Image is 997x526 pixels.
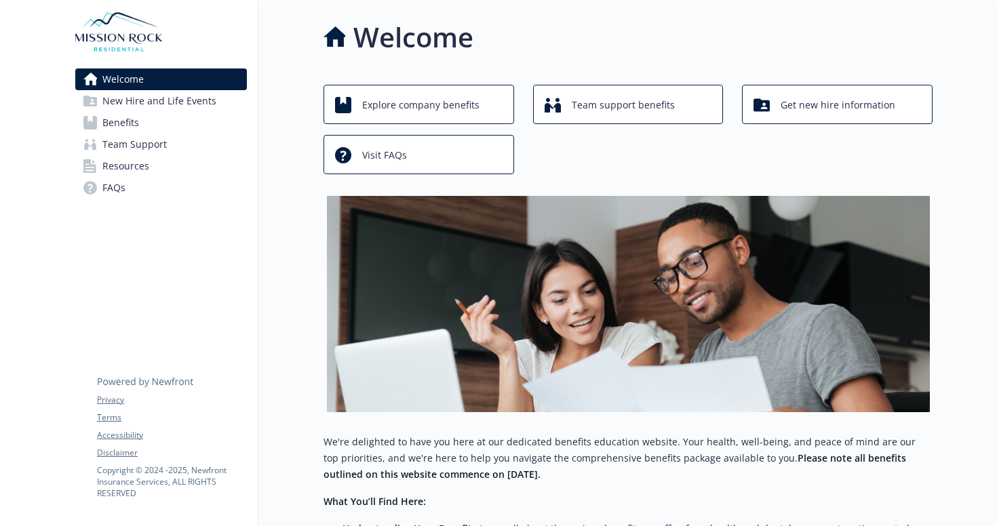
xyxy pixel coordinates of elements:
[102,68,144,90] span: Welcome
[102,112,139,134] span: Benefits
[97,411,246,424] a: Terms
[533,85,724,124] button: Team support benefits
[102,155,149,177] span: Resources
[97,394,246,406] a: Privacy
[362,92,480,118] span: Explore company benefits
[102,134,167,155] span: Team Support
[324,434,933,483] p: We're delighted to have you here at our dedicated benefits education website. Your health, well-b...
[75,90,247,112] a: New Hire and Life Events
[97,447,246,459] a: Disclaimer
[572,92,675,118] span: Team support benefits
[97,429,246,441] a: Accessibility
[324,495,426,508] strong: What You’ll Find Here:
[102,177,125,199] span: FAQs
[324,135,514,174] button: Visit FAQs
[327,196,930,412] img: overview page banner
[353,17,473,58] h1: Welcome
[781,92,895,118] span: Get new hire information
[742,85,933,124] button: Get new hire information
[75,155,247,177] a: Resources
[362,142,407,168] span: Visit FAQs
[75,177,247,199] a: FAQs
[102,90,216,112] span: New Hire and Life Events
[324,85,514,124] button: Explore company benefits
[75,134,247,155] a: Team Support
[97,464,246,499] p: Copyright © 2024 - 2025 , Newfront Insurance Services, ALL RIGHTS RESERVED
[75,68,247,90] a: Welcome
[75,112,247,134] a: Benefits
